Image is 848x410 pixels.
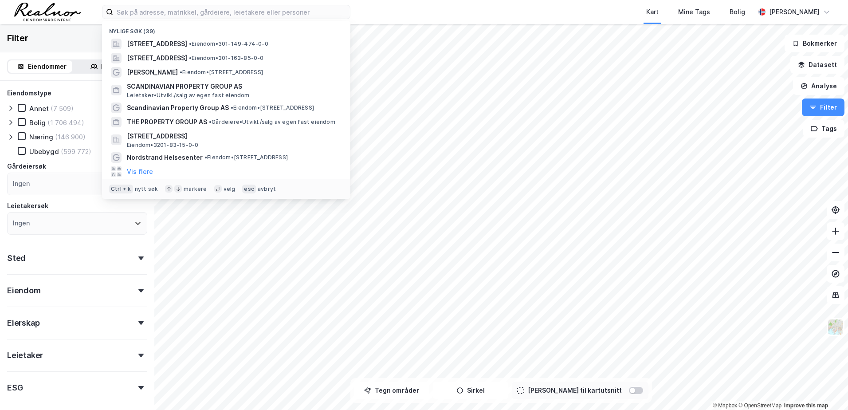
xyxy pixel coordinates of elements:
div: markere [184,185,207,193]
img: realnor-logo.934646d98de889bb5806.png [14,3,81,21]
span: • [209,118,212,125]
div: Gårdeiersøk [7,161,46,172]
div: Bolig [730,7,745,17]
span: Eiendom • [STREET_ADDRESS] [180,69,263,76]
span: SCANDINAVIAN PROPERTY GROUP AS [127,81,340,92]
span: [PERSON_NAME] [127,67,178,78]
div: Eiendommer [28,61,67,72]
span: • [189,40,192,47]
span: [STREET_ADDRESS] [127,53,187,63]
span: Eiendom • [STREET_ADDRESS] [204,154,288,161]
div: avbryt [258,185,276,193]
span: [STREET_ADDRESS] [127,131,340,142]
img: Z [827,319,844,335]
div: Næring [29,133,53,141]
div: Kart [646,7,659,17]
button: Tegn områder [354,382,429,399]
div: Filter [7,31,28,45]
div: [PERSON_NAME] til kartutsnitt [528,385,622,396]
a: OpenStreetMap [738,402,781,409]
span: • [231,104,233,111]
span: Eiendom • 301-163-85-0-0 [189,55,264,62]
span: • [189,55,192,61]
div: velg [224,185,236,193]
span: THE PROPERTY GROUP AS [127,117,207,127]
div: Nylige søk (39) [102,21,350,37]
button: Filter [802,99,844,116]
div: Ingen [13,178,30,189]
div: Leietakersøk [7,201,48,211]
span: Gårdeiere • Utvikl./salg av egen fast eiendom [209,118,335,126]
span: • [180,69,182,75]
div: Eiendom [7,285,41,296]
div: [PERSON_NAME] [769,7,820,17]
button: Tags [803,120,844,138]
span: Scandinavian Property Group AS [127,102,229,113]
button: Datasett [790,56,844,74]
button: Vis flere [127,166,153,177]
button: Analyse [793,77,844,95]
a: Improve this map [784,402,828,409]
div: (146 900) [55,133,86,141]
span: Eiendom • 3201-83-15-0-0 [127,142,198,149]
div: (1 706 494) [47,118,84,127]
span: [STREET_ADDRESS] [127,39,187,49]
div: nytt søk [135,185,158,193]
div: Leietaker [7,350,43,361]
a: Mapbox [713,402,737,409]
div: Mine Tags [678,7,710,17]
span: Eiendom • [STREET_ADDRESS] [231,104,314,111]
div: Leietakere [101,61,135,72]
span: Leietaker • Utvikl./salg av egen fast eiendom [127,92,250,99]
span: Eiendom • 301-149-474-0-0 [189,40,268,47]
span: Nordstrand Helsesenter [127,152,203,163]
div: (7 509) [51,104,74,113]
div: Ingen [13,218,30,229]
div: Annet [29,104,49,113]
span: • [204,154,207,161]
div: Kontrollprogram for chat [804,367,848,410]
div: Ubebygd [29,147,59,156]
div: Bolig [29,118,46,127]
div: Sted [7,253,26,264]
button: Bokmerker [785,35,844,52]
div: (599 772) [61,147,91,156]
div: esc [242,185,256,193]
input: Søk på adresse, matrikkel, gårdeiere, leietakere eller personer [113,5,350,19]
iframe: Chat Widget [804,367,848,410]
div: ESG [7,382,23,393]
div: Ctrl + k [109,185,133,193]
div: Eiendomstype [7,88,51,99]
button: Sirkel [433,382,508,399]
div: Eierskap [7,318,39,328]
